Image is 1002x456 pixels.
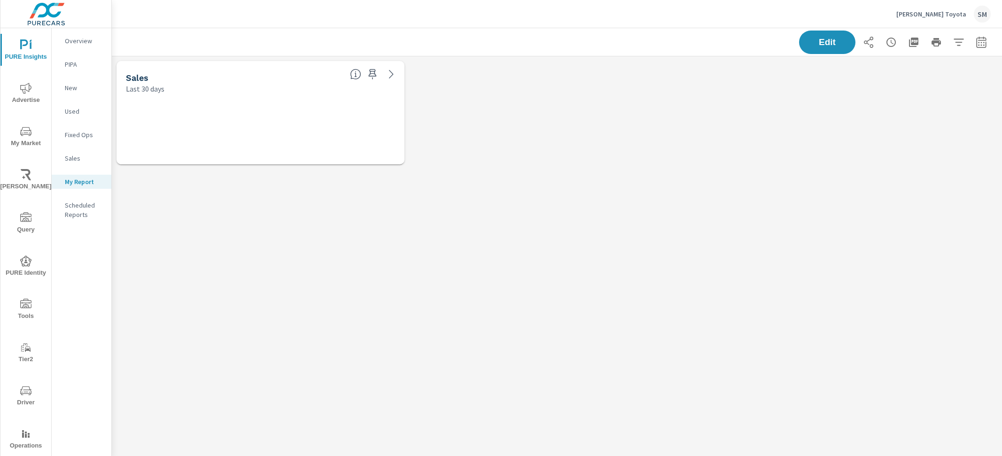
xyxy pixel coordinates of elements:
[52,175,111,189] div: My Report
[52,151,111,165] div: Sales
[3,169,48,192] span: [PERSON_NAME]
[3,255,48,278] span: PURE Identity
[126,73,148,83] h5: Sales
[350,69,361,80] span: Number of vehicles sold by the dealership over the selected date range. [Source: This data is sou...
[949,33,968,52] button: Apply Filters
[3,39,48,62] span: PURE Insights
[52,57,111,71] div: PIPA
[3,342,48,365] span: Tier2
[896,10,966,18] p: [PERSON_NAME] Toyota
[52,198,111,222] div: Scheduled Reports
[859,33,878,52] button: Share Report
[799,31,855,54] button: Edit
[126,83,164,94] p: Last 30 days
[65,83,104,93] p: New
[52,104,111,118] div: Used
[3,299,48,322] span: Tools
[65,130,104,139] p: Fixed Ops
[3,126,48,149] span: My Market
[3,428,48,451] span: Operations
[65,36,104,46] p: Overview
[65,107,104,116] p: Used
[3,385,48,408] span: Driver
[65,201,104,219] p: Scheduled Reports
[52,34,111,48] div: Overview
[974,6,991,23] div: SM
[65,154,104,163] p: Sales
[365,67,380,82] span: Save this to your personalized report
[65,177,104,186] p: My Report
[808,38,846,46] span: Edit
[52,81,111,95] div: New
[3,212,48,235] span: Query
[3,83,48,106] span: Advertise
[972,33,991,52] button: Select Date Range
[52,128,111,142] div: Fixed Ops
[384,67,399,82] a: See more details in report
[65,60,104,69] p: PIPA
[927,33,946,52] button: Print Report
[904,33,923,52] button: "Export Report to PDF"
